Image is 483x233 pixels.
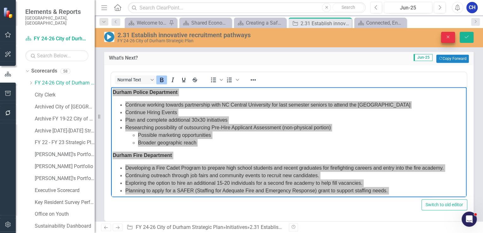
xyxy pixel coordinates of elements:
button: Italic [167,75,178,84]
a: Key Resident Survey Performance Scorecard [35,199,95,206]
div: Welcome to the FY [DATE]-[DATE] Strategic Plan Landing Page! [137,19,167,27]
a: Office on Youth [35,211,95,218]
img: ClearPoint Strategy [3,7,14,18]
iframe: Intercom live chat [462,212,477,227]
a: Archive [DATE]-[DATE] Strategic Plan [35,127,95,135]
span: Normal Text [117,77,148,82]
button: Copy Forward [436,55,469,63]
div: FY 24-26 City of Durham Strategic Plan [117,38,309,43]
a: Executive Scorecard [35,187,95,194]
button: Search [332,3,364,12]
a: Shared Economic Prosperity [181,19,230,27]
input: Search Below... [25,50,88,61]
button: Switch to old editor [421,199,467,210]
button: Jun-25 [384,2,432,13]
div: 58 [60,68,70,74]
small: [GEOGRAPHIC_DATA], [GEOGRAPHIC_DATA] [25,15,88,26]
a: Sustainability Dashboard [35,223,95,230]
div: 2.31 Establish innovative recruitment pathways [117,32,309,38]
a: Connected, Engaged, & Inclusive Communities [356,19,405,27]
a: City Clerk [35,91,95,99]
button: Underline [178,75,189,84]
a: Archived City of [GEOGRAPHIC_DATA] FY22 to FY23 Strategic Plan [35,103,95,111]
button: CH [466,2,478,13]
button: Reveal or hide additional toolbar items [248,75,259,84]
a: FY 22 - FY 23 Strategic Plan [35,139,95,146]
a: FY 24-26 City of Durham Strategic Plan [136,224,223,230]
div: Jun-25 [386,4,430,12]
div: Connected, Engaged, & Inclusive Communities [366,19,405,27]
a: Creating a Safer Community Together [236,19,284,27]
a: [PERSON_NAME]'s Portfolio [35,151,95,158]
span: Elements & Reports [25,8,88,15]
div: 2.31 Establish innovative recruitment pathways [250,224,355,230]
input: Search ClearPoint... [128,2,366,13]
a: [PERSON_NAME] Portfolio [35,163,95,170]
span: Search [342,5,355,10]
button: Strikethrough [189,75,200,84]
div: Bullet list [208,75,224,84]
a: FY 24-26 City of Durham Strategic Plan [25,35,88,43]
a: Welcome to the FY [DATE]-[DATE] Strategic Plan Landing Page! [126,19,167,27]
a: Scorecards [31,67,57,75]
div: Shared Economic Prosperity [191,19,230,27]
div: Creating a Safer Community Together [246,19,284,27]
button: Bold [156,75,167,84]
div: Numbered list [224,75,240,84]
a: Initiatives [226,224,247,230]
a: FY 24-26 City of Durham Strategic Plan [35,79,95,87]
a: [PERSON_NAME]'s Portfolio [35,175,95,182]
div: » » [127,224,284,231]
h3: What's Next? [109,55,233,61]
iframe: Rich Text Area [111,87,467,197]
a: Archive FY 19-22 City of Durham Strategic Plan [35,115,95,123]
span: Jun-25 [414,54,432,61]
div: 2.31 Establish innovative recruitment pathways [301,20,350,27]
img: In Progress [104,32,114,42]
button: Block Normal Text [115,75,156,84]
